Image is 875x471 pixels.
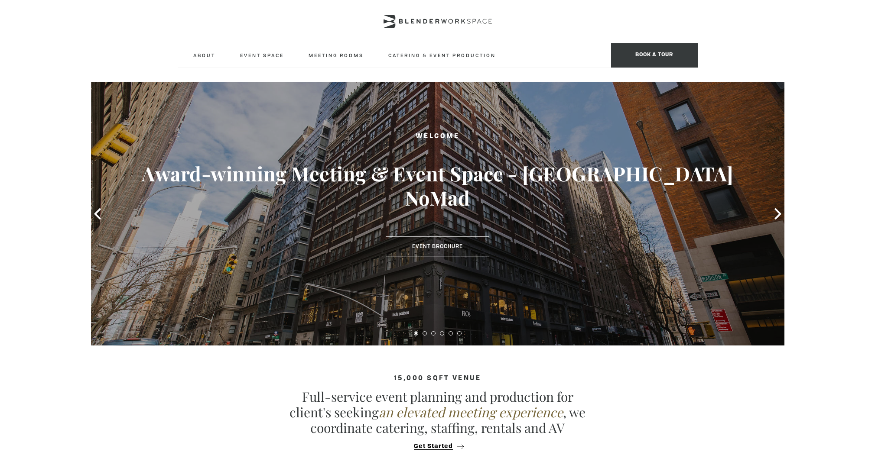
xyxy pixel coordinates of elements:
[386,236,489,256] a: Event Brochure
[381,43,503,67] a: Catering & Event Production
[126,161,750,210] h3: Award-winning Meeting & Event Space - [GEOGRAPHIC_DATA] NoMad
[186,43,222,67] a: About
[302,43,371,67] a: Meeting Rooms
[379,403,563,421] em: an elevated meeting experience
[126,131,750,142] h2: Welcome
[286,389,589,436] p: Full-service event planning and production for client's seeking , we coordinate catering, staffin...
[233,43,291,67] a: Event Space
[414,443,453,450] span: Get Started
[178,375,698,382] h4: 15,000 sqft venue
[411,442,464,450] button: Get Started
[611,43,698,68] span: Book a tour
